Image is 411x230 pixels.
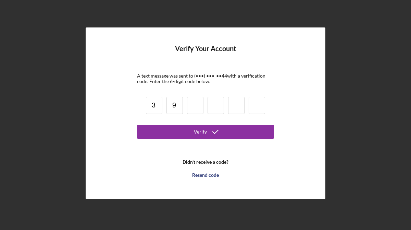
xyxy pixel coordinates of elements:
[175,45,236,63] h4: Verify Your Account
[183,159,228,165] b: Didn't receive a code?
[194,125,207,139] div: Verify
[137,73,274,84] div: A text message was sent to (•••) •••-•• 44 with a verification code. Enter the 6-digit code below.
[137,168,274,182] button: Resend code
[137,125,274,139] button: Verify
[192,168,219,182] div: Resend code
